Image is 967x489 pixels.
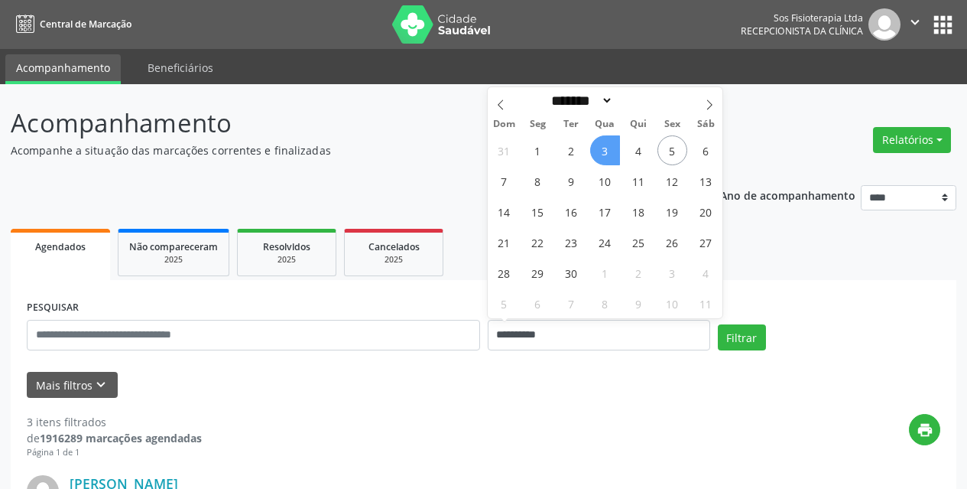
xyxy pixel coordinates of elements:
div: 3 itens filtrados [27,414,202,430]
div: 2025 [248,254,325,266]
p: Acompanhe a situação das marcações correntes e finalizadas [11,142,673,158]
span: Sáb [689,119,722,129]
span: Cancelados [368,240,420,253]
span: Seg [521,119,554,129]
span: Outubro 2, 2025 [624,258,654,288]
span: Agendados [35,240,86,253]
span: Setembro 4, 2025 [624,135,654,165]
span: Setembro 2, 2025 [557,135,586,165]
span: Não compareceram [129,240,218,253]
span: Outubro 7, 2025 [557,289,586,318]
span: Qua [588,119,621,129]
span: Setembro 9, 2025 [557,166,586,196]
span: Sex [655,119,689,129]
span: Setembro 19, 2025 [657,197,687,227]
button:  [900,8,930,41]
strong: 1916289 marcações agendadas [40,431,202,445]
i:  [907,14,923,31]
img: img [868,8,900,41]
span: Setembro 8, 2025 [523,166,553,196]
span: Recepcionista da clínica [741,24,863,37]
div: 2025 [129,254,218,266]
a: Central de Marcação [11,11,131,37]
label: PESQUISAR [27,296,79,320]
i: print [917,422,933,438]
span: Setembro 7, 2025 [489,166,519,196]
span: Outubro 1, 2025 [590,258,620,288]
span: Dom [488,119,521,129]
span: Resolvidos [263,240,310,253]
span: Setembro 30, 2025 [557,258,586,288]
select: Month [547,93,614,109]
span: Setembro 17, 2025 [590,197,620,227]
button: Mais filtroskeyboard_arrow_down [27,372,118,399]
a: Acompanhamento [5,54,121,84]
span: Setembro 20, 2025 [691,197,721,227]
span: Setembro 1, 2025 [523,135,553,165]
button: apps [930,11,956,38]
span: Outubro 8, 2025 [590,289,620,318]
i: keyboard_arrow_down [92,377,109,393]
span: Setembro 24, 2025 [590,227,620,257]
span: Setembro 28, 2025 [489,258,519,288]
span: Setembro 6, 2025 [691,135,721,165]
span: Setembro 27, 2025 [691,227,721,257]
p: Ano de acompanhamento [720,185,855,204]
a: Beneficiários [137,54,224,81]
span: Setembro 22, 2025 [523,227,553,257]
span: Setembro 13, 2025 [691,166,721,196]
span: Setembro 3, 2025 [590,135,620,165]
span: Outubro 10, 2025 [657,289,687,318]
input: Year [613,93,664,109]
span: Setembro 21, 2025 [489,227,519,257]
span: Setembro 29, 2025 [523,258,553,288]
span: Agosto 31, 2025 [489,135,519,165]
span: Setembro 11, 2025 [624,166,654,196]
span: Outubro 3, 2025 [657,258,687,288]
span: Outubro 9, 2025 [624,289,654,318]
button: Relatórios [873,127,951,153]
div: 2025 [355,254,432,266]
span: Outubro 5, 2025 [489,289,519,318]
div: Página 1 de 1 [27,446,202,459]
span: Setembro 5, 2025 [657,135,687,165]
span: Ter [554,119,588,129]
span: Setembro 12, 2025 [657,166,687,196]
p: Acompanhamento [11,104,673,142]
span: Outubro 6, 2025 [523,289,553,318]
span: Setembro 18, 2025 [624,197,654,227]
div: Sos Fisioterapia Ltda [741,11,863,24]
span: Setembro 23, 2025 [557,227,586,257]
span: Setembro 25, 2025 [624,227,654,257]
div: de [27,430,202,446]
button: Filtrar [718,324,766,350]
span: Outubro 11, 2025 [691,289,721,318]
span: Setembro 16, 2025 [557,197,586,227]
span: Central de Marcação [40,18,131,31]
span: Setembro 10, 2025 [590,166,620,196]
span: Outubro 4, 2025 [691,258,721,288]
span: Qui [621,119,655,129]
span: Setembro 14, 2025 [489,197,519,227]
span: Setembro 26, 2025 [657,227,687,257]
span: Setembro 15, 2025 [523,197,553,227]
button: print [909,414,940,445]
